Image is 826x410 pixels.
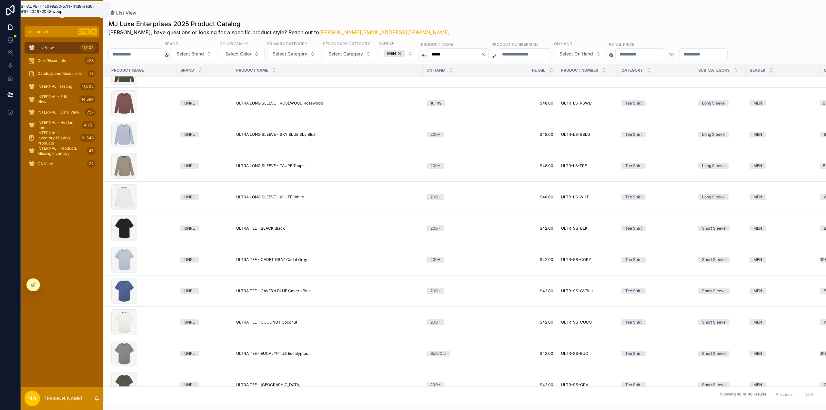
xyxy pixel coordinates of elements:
span: Select Category [328,51,363,57]
a: Core/Essentials423 [25,55,99,66]
a: UNRL [180,194,228,200]
div: Short Sleeve [702,382,726,388]
label: Brand [165,41,178,46]
a: Tee Shirt [621,257,690,263]
a: INTERNAL - Products Missing Inventory47 [25,145,99,157]
a: INTERNAL - Hidden Items4,751 [25,119,99,131]
div: 10-49 [430,100,441,106]
span: $42.00 [475,320,553,325]
span: ULTR-LS-TPE [561,163,587,168]
span: INTERNAL - Hidden Items [37,120,79,130]
div: UNRL [184,225,195,231]
a: $42.00 [475,351,553,356]
a: UNRL [180,351,228,356]
a: UNRL [180,319,228,325]
a: ULTR-LS-RSWD [561,101,614,106]
a: UNRL [180,257,228,263]
div: MEN [384,50,405,57]
span: ULTR-SS-BLK [561,226,588,231]
h1: MJ Luxe Enterprises 2025 Product Catalog [108,19,450,28]
div: MEN [753,319,762,325]
div: Long Sleeve [702,163,725,169]
span: [PERSON_NAME], have questions or looking for a specific product style? Reach out to [108,28,450,36]
a: ULTRA TEE - COCONUT Coconut [236,320,419,325]
span: QA View [37,161,53,166]
button: Select Button [323,48,376,60]
span: Select Color [225,51,251,57]
div: 200+ [430,194,440,200]
a: INTERNAL - Card View757 [25,106,99,118]
span: ULTRA TEE - [GEOGRAPHIC_DATA] [236,382,300,387]
div: UNRL [184,288,195,294]
div: 47 [87,147,96,155]
span: ULTR-LS-SBLU [561,132,590,137]
span: Select Brand [176,51,204,57]
div: MEN [753,132,762,137]
span: ULTRA TEE - CAVERN BLUE Cavern Blue [236,288,311,294]
span: ULTRA TEE - COCONUT Coconut [236,320,297,325]
a: ULTR-LS-WHT [561,195,614,200]
a: List View [108,10,136,16]
a: Short Sleeve [698,351,742,356]
div: Short Sleeve [702,288,726,294]
div: Tee Shirt [625,382,642,388]
span: Select Category [273,51,307,57]
span: Catalogs and Resources [37,71,82,76]
label: Color Family [220,41,248,46]
span: Gender [750,68,765,73]
a: MEN [750,257,816,263]
a: 200+ [427,194,467,200]
div: Tee Shirt [625,132,642,137]
div: UNRL [184,163,195,169]
a: 200+ [427,257,467,263]
a: MEN [750,163,816,169]
div: Tee Shirt [625,319,642,325]
div: 11,005 [80,83,96,90]
div: 4,751 [82,121,96,129]
a: ULTR-SS-BLK [561,226,614,231]
a: Sold Out [427,351,467,356]
div: ULTRA-LS-TAUPE-F_150e9a5d-57fe-41d8-aed0-c741fc0941f7_2048x2048.webp [4,4,107,14]
div: 11,005 [80,44,96,52]
span: Select On Hand [559,51,593,57]
a: INTERNAL - Inventory Missing Products21,548 [25,132,99,144]
div: Tee Shirt [625,163,642,169]
a: Short Sleeve [698,382,742,388]
a: UNRL [180,163,228,169]
a: UNRL [180,132,228,137]
a: Tee Shirt [621,100,690,106]
p: [PERSON_NAME] [45,395,82,402]
a: INTERNAL -Testing11,005 [25,81,99,92]
a: $48.00 [475,163,553,168]
a: 200+ [427,382,467,388]
div: 200+ [430,225,440,231]
a: INTERNAL - Edit View14,894 [25,94,99,105]
span: Retail [532,68,545,73]
a: $42.00 [475,226,553,231]
a: ULTRA LONG SLEEVE - ROSEWOOD Rosewood [236,101,419,106]
a: ULTR-SS-COCO [561,320,614,325]
a: [PERSON_NAME][EMAIL_ADDRESS][DOMAIN_NAME] [319,29,450,35]
a: ULTRA LONG SLEEVE - WHITE White [236,195,419,200]
button: Select Button [220,48,265,60]
div: Tee Shirt [625,225,642,231]
a: ULTR-SS-EUC [561,351,614,356]
span: ULTR-SS-CGRY [561,257,591,262]
button: Select Button [554,48,606,60]
button: Clear [481,52,489,57]
div: UNRL [184,351,195,356]
span: Jump to... [35,29,76,34]
a: MEN [750,382,816,388]
span: ULTRA TEE - BLACK Black [236,226,285,231]
div: Tee Shirt [625,194,642,200]
div: Long Sleeve [702,100,725,106]
a: MEN [750,132,816,137]
span: Sub-Category [698,68,730,73]
a: 200+ [427,319,467,325]
a: Tee Shirt [621,225,690,231]
a: ULTRA TEE - [GEOGRAPHIC_DATA] [236,382,419,387]
button: Select Button [267,48,320,60]
div: Short Sleeve [702,225,726,231]
div: MEN [753,382,762,388]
